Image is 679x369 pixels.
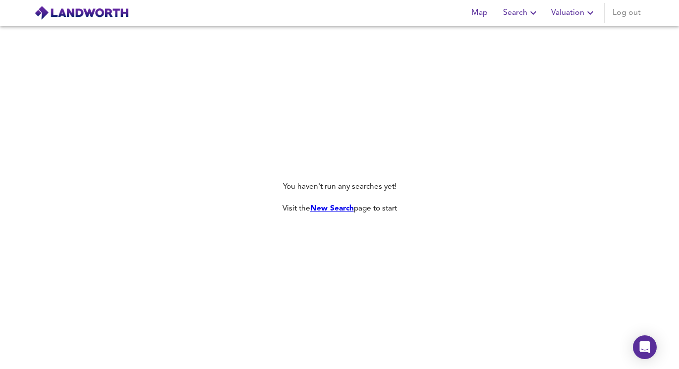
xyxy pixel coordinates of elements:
div: You haven't run any searches yet! [283,181,397,214]
button: Search [499,3,543,23]
div: Visit the page to start [283,203,397,214]
button: Log out [609,3,645,23]
span: Log out [613,6,641,20]
button: Map [463,3,495,23]
button: Valuation [547,3,600,23]
a: New Search [310,205,354,212]
span: Search [503,6,539,20]
div: Open Intercom Messenger [633,335,657,359]
span: Map [467,6,491,20]
img: logo [34,5,129,20]
span: Valuation [551,6,596,20]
